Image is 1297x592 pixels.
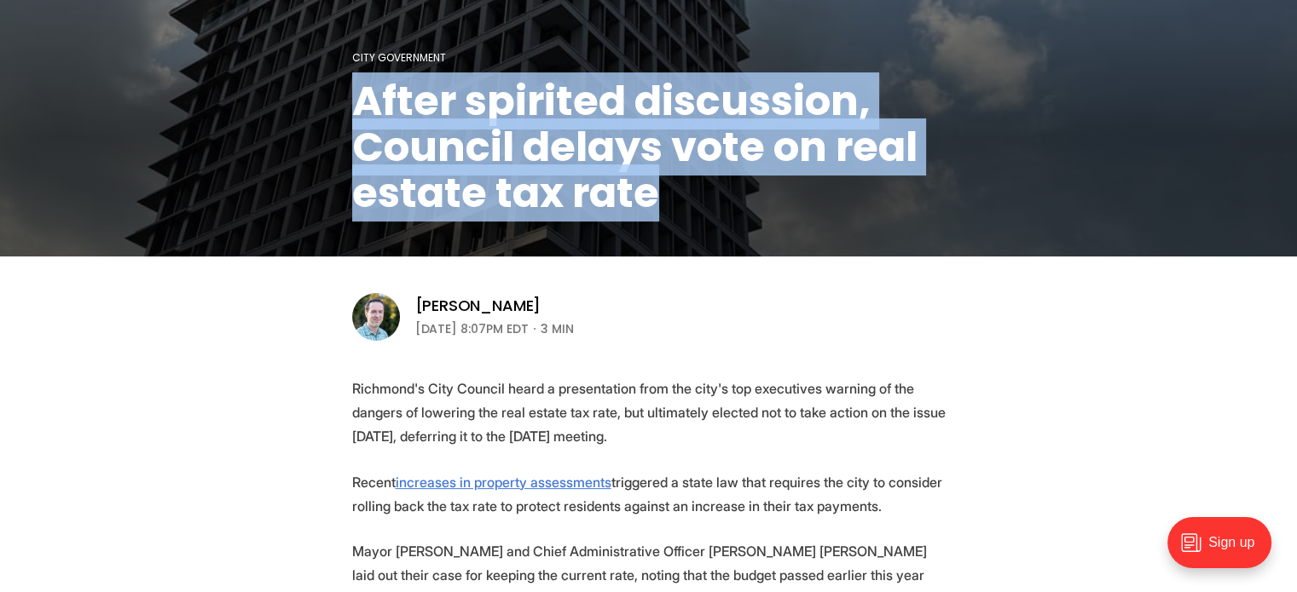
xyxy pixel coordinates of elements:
[396,474,611,491] a: increases in property assessments
[415,319,529,339] time: [DATE] 8:07PM EDT
[1153,509,1297,592] iframe: portal-trigger
[352,50,446,65] a: City Government
[352,376,946,448] p: Richmond's City Council heard a presentation from the city's top executives warning of the danger...
[415,296,541,316] a: [PERSON_NAME]
[352,470,946,518] p: Recent triggered a state law that requires the city to consider rolling back the tax rate to prot...
[541,319,574,339] span: 3 min
[352,293,400,341] img: Michael Phillips
[352,78,946,216] h1: After spirited discussion, Council delays vote on real estate tax rate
